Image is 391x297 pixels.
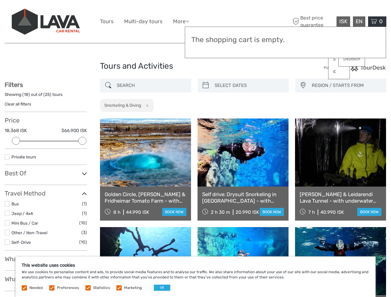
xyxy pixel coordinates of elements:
button: OK [154,285,170,291]
div: 44.990 ISK [126,209,149,215]
button: x [142,102,150,109]
input: SEARCH [114,80,188,91]
button: Open LiveChat chat widget [71,10,79,17]
a: [PERSON_NAME] & Leidarendi Lava Tunnel - with underwater photos [300,191,381,204]
a: $ [328,54,350,65]
img: PurchaseViaTourDesk.png [324,64,386,71]
span: 7 h [308,209,315,215]
h2: Snorkeling & Diving [104,103,141,108]
div: 20.990 ISK [236,209,259,215]
a: Clear all filters [5,101,31,106]
a: book now [162,208,186,216]
a: Multi-day tours [124,17,163,26]
span: ISK [339,18,347,24]
span: Best price guarantee [291,15,335,28]
span: 0 [378,18,384,24]
a: Mini Bus / Car [11,221,38,226]
span: (1) [82,210,87,217]
label: 25 [45,92,50,97]
span: 8 h [113,209,120,215]
a: Self drive: Drysuit Snorkeling in [GEOGRAPHIC_DATA] - with underwater photos [202,191,284,204]
strong: Filters [5,81,23,88]
a: book now [260,208,284,216]
button: REGION / STARTS FROM [309,80,383,91]
input: SELECT DATES [212,80,286,91]
a: Private tours [11,154,36,159]
a: Bus [11,201,19,206]
span: (10) [79,239,87,246]
label: Statistics [93,285,110,291]
a: More [173,17,189,26]
h3: Best Of [5,170,87,177]
a: Other / Non-Travel [11,230,47,235]
h5: This website uses cookies [22,263,369,268]
a: Golden Circle, [PERSON_NAME] & Fridheimar Tomato Farm - with photos [105,191,186,204]
a: £ [328,66,350,77]
span: (1) [82,200,87,207]
div: EN [353,16,365,27]
a: Jeep / 4x4 [11,211,33,216]
span: (3) [81,229,87,236]
div: 40.990 ISK [320,209,344,215]
label: 18 [24,92,28,97]
label: Needed [29,285,43,291]
label: 18.368 ISK [5,127,27,134]
h3: Price [5,117,87,124]
a: Deutsch [339,54,365,65]
h1: Tours and Activities [100,61,291,71]
h3: What do you want to see? [5,255,87,263]
span: 2 h 30 m [211,209,230,215]
label: 366.900 ISK [61,127,87,134]
label: Preferences [57,285,79,291]
h3: The shopping cart is empty. [191,36,380,44]
a: Tours [100,17,114,26]
a: Self-Drive [11,240,31,245]
div: We use cookies to personalise content and ads, to provide social media features and to analyse ou... [15,256,376,297]
p: We're away right now. Please check back later! [9,11,70,16]
label: Marketing [124,285,142,291]
div: Showing ( ) out of ( ) tours [5,92,87,101]
img: 523-13fdf7b0-e410-4b32-8dc9-7907fc8d33f7_logo_big.jpg [12,9,80,35]
span: (10) [79,219,87,226]
a: book now [357,208,381,216]
h3: Travel Method [5,190,87,197]
h3: What do you want to do? [5,275,87,283]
